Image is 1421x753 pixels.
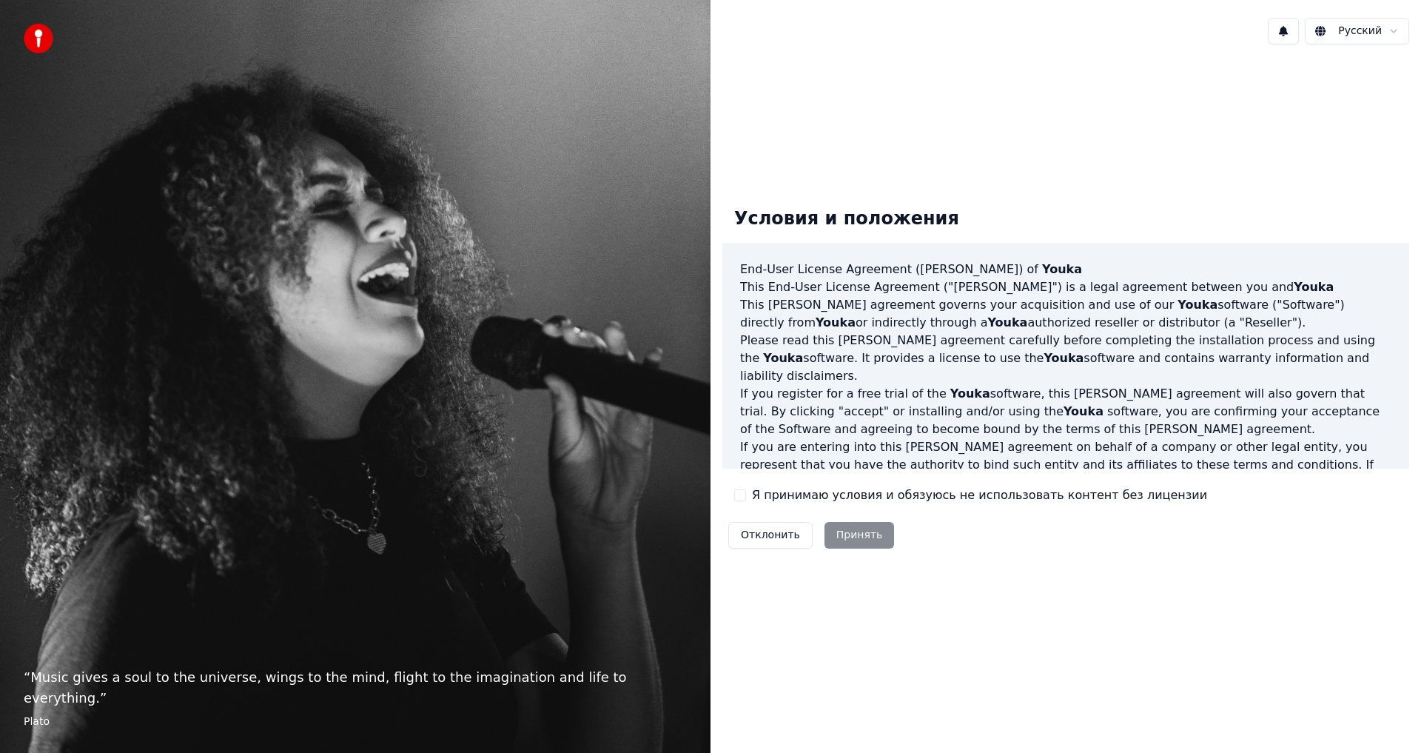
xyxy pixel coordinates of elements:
[740,332,1391,385] p: Please read this [PERSON_NAME] agreement carefully before completing the installation process and...
[24,714,687,729] footer: Plato
[740,278,1391,296] p: This End-User License Agreement ("[PERSON_NAME]") is a legal agreement between you and
[950,386,990,401] span: Youka
[1044,351,1084,365] span: Youka
[1178,298,1217,312] span: Youka
[1294,280,1334,294] span: Youka
[1064,404,1103,418] span: Youka
[24,667,687,709] p: “ Music gives a soul to the universe, wings to the mind, flight to the imagination and life to ev...
[728,522,813,549] button: Отклонить
[1042,262,1082,276] span: Youka
[763,351,803,365] span: Youka
[740,385,1391,438] p: If you register for a free trial of the software, this [PERSON_NAME] agreement will also govern t...
[816,315,856,329] span: Youka
[752,486,1207,504] label: Я принимаю условия и обязуюсь не использовать контент без лицензии
[740,438,1391,509] p: If you are entering into this [PERSON_NAME] agreement on behalf of a company or other legal entit...
[987,315,1027,329] span: Youka
[740,261,1391,278] h3: End-User License Agreement ([PERSON_NAME]) of
[722,195,971,243] div: Условия и положения
[24,24,53,53] img: youka
[740,296,1391,332] p: This [PERSON_NAME] agreement governs your acquisition and use of our software ("Software") direct...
